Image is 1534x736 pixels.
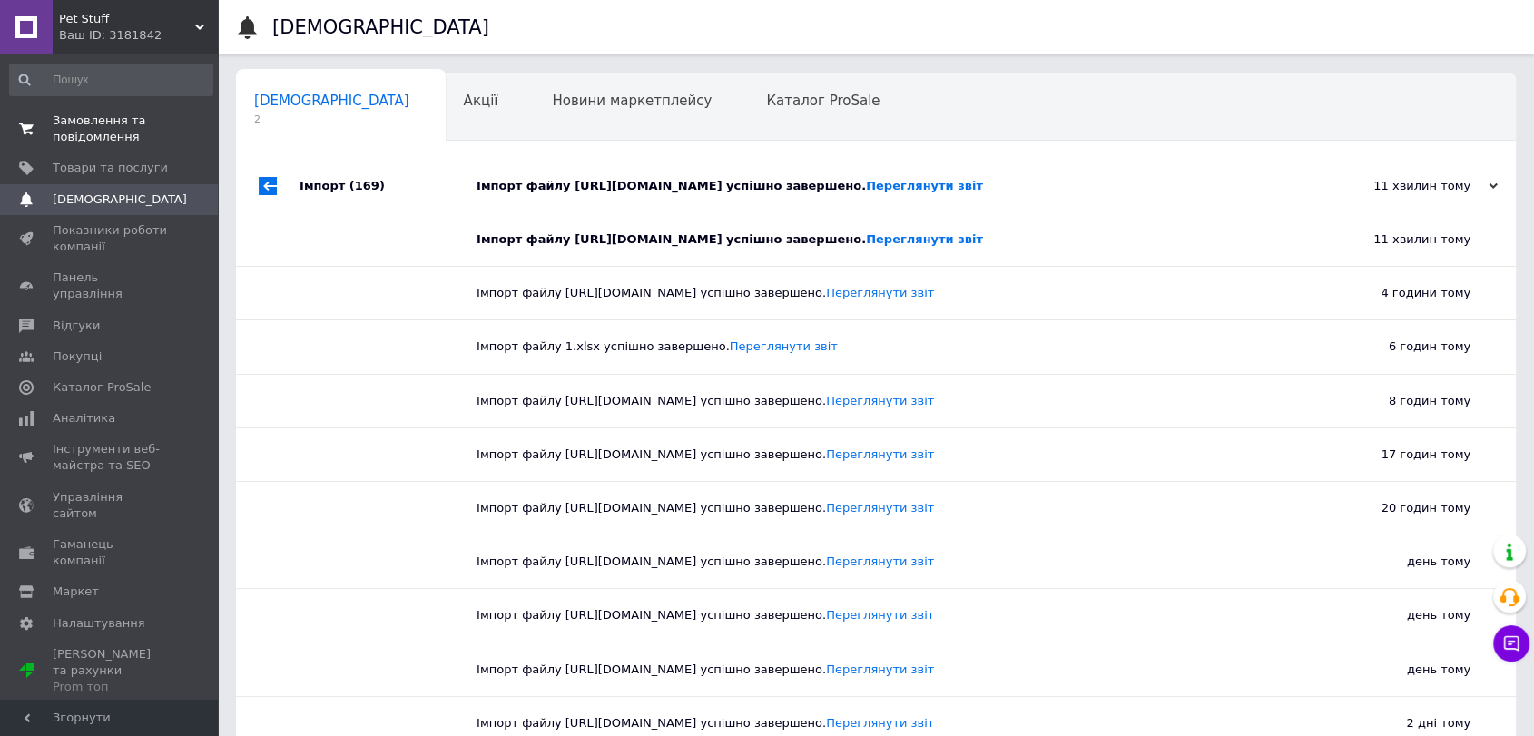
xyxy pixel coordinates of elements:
div: Імпорт файлу 1.xlsx успішно завершено. [477,339,1289,355]
div: Імпорт файлу [URL][DOMAIN_NAME] успішно завершено. [477,393,1289,409]
span: Новини маркетплейсу [552,93,712,109]
a: Переглянути звіт [826,716,934,730]
span: Маркет [53,584,99,600]
span: Замовлення та повідомлення [53,113,168,145]
a: Переглянути звіт [826,394,934,407]
div: 11 хвилин тому [1289,213,1516,266]
span: Гаманець компанії [53,536,168,569]
button: Чат з покупцем [1493,625,1529,662]
div: 4 години тому [1289,267,1516,319]
span: [DEMOGRAPHIC_DATA] [53,191,187,208]
span: Покупці [53,348,102,365]
a: Переглянути звіт [826,447,934,461]
div: Prom топ [53,679,168,695]
span: Товари та послуги [53,160,168,176]
span: Акції [464,93,498,109]
div: Імпорт файлу [URL][DOMAIN_NAME] успішно завершено. [477,231,1289,248]
span: Каталог ProSale [53,379,151,396]
h1: [DEMOGRAPHIC_DATA] [272,16,489,38]
span: [DEMOGRAPHIC_DATA] [254,93,409,109]
span: Налаштування [53,615,145,632]
a: Переглянути звіт [826,501,934,515]
span: Відгуки [53,318,100,334]
div: Імпорт файлу [URL][DOMAIN_NAME] успішно завершено. [477,607,1289,623]
div: 11 хвилин тому [1316,178,1498,194]
div: 17 годин тому [1289,428,1516,481]
div: день тому [1289,643,1516,696]
span: Каталог ProSale [766,93,880,109]
span: Аналітика [53,410,115,427]
div: Імпорт файлу [URL][DOMAIN_NAME] успішно завершено. [477,178,1316,194]
a: Переглянути звіт [826,608,934,622]
a: Переглянути звіт [866,179,983,192]
div: день тому [1289,535,1516,588]
div: Імпорт файлу [URL][DOMAIN_NAME] успішно завершено. [477,554,1289,570]
div: Імпорт файлу [URL][DOMAIN_NAME] успішно завершено. [477,285,1289,301]
span: 2 [254,113,409,126]
a: Переглянути звіт [826,286,934,299]
a: Переглянути звіт [866,232,983,246]
div: Імпорт [300,159,477,213]
span: [PERSON_NAME] та рахунки [53,646,168,696]
a: Переглянути звіт [730,339,838,353]
span: (169) [349,179,385,192]
div: Ваш ID: 3181842 [59,27,218,44]
a: Переглянути звіт [826,662,934,676]
div: 6 годин тому [1289,320,1516,373]
div: 20 годин тому [1289,482,1516,535]
div: Імпорт файлу [URL][DOMAIN_NAME] успішно завершено. [477,447,1289,463]
span: Інструменти веб-майстра та SEO [53,441,168,474]
span: Панель управління [53,270,168,302]
div: Імпорт файлу [URL][DOMAIN_NAME] успішно завершено. [477,662,1289,678]
span: Показники роботи компанії [53,222,168,255]
div: Імпорт файлу [URL][DOMAIN_NAME] успішно завершено. [477,715,1289,731]
div: Імпорт файлу [URL][DOMAIN_NAME] успішно завершено. [477,500,1289,516]
a: Переглянути звіт [826,554,934,568]
span: Pet Stuff [59,11,195,27]
div: 8 годин тому [1289,375,1516,427]
input: Пошук [9,64,213,96]
div: день тому [1289,589,1516,642]
span: Управління сайтом [53,489,168,522]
